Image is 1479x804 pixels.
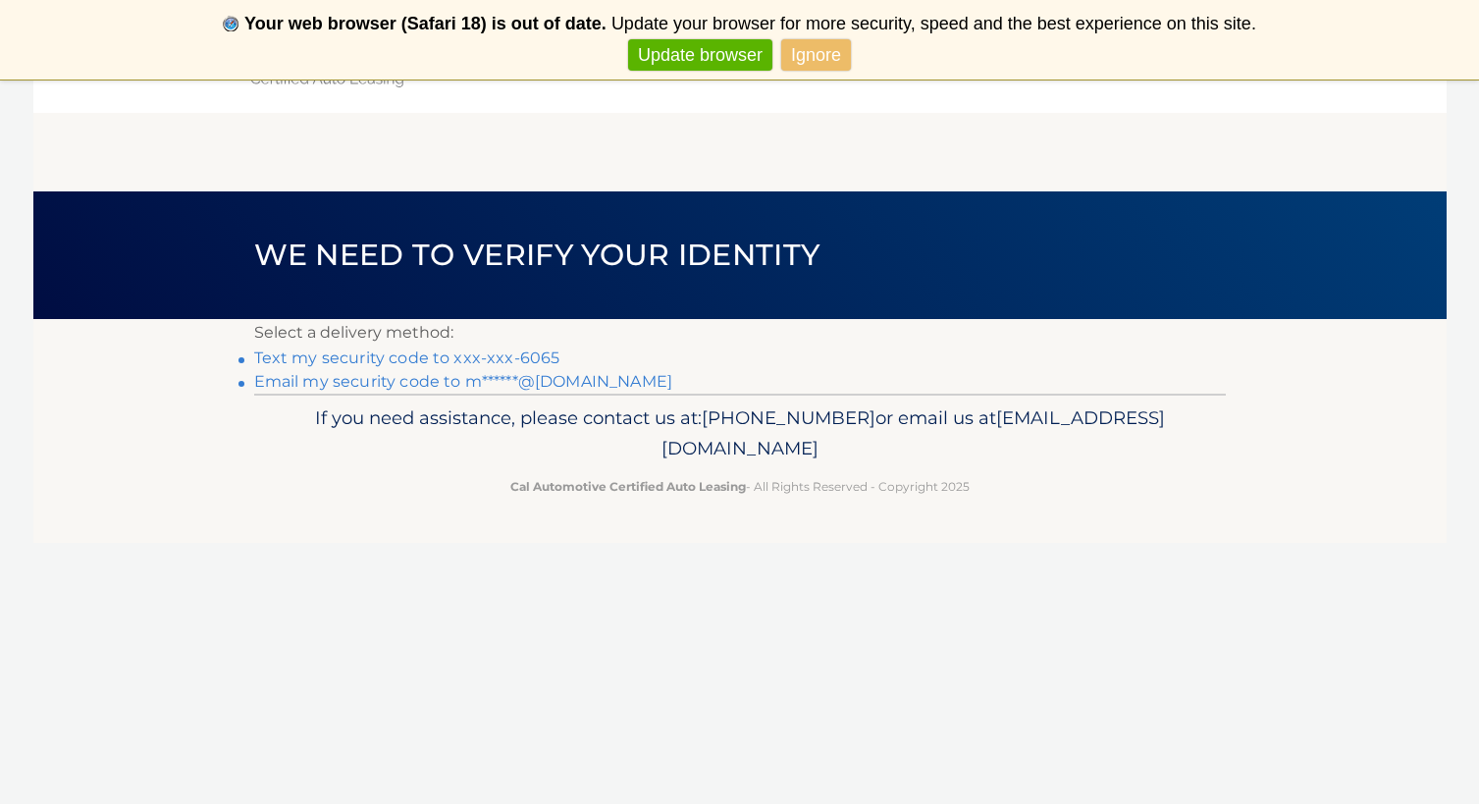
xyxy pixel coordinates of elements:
a: Email my security code to m******@[DOMAIN_NAME] [254,372,673,391]
span: We need to verify your identity [254,237,820,273]
p: - All Rights Reserved - Copyright 2025 [267,476,1213,497]
span: Update your browser for more security, speed and the best experience on this site. [611,14,1256,33]
strong: Cal Automotive Certified Auto Leasing [510,479,746,494]
span: [PHONE_NUMBER] [702,406,875,429]
b: Your web browser (Safari 18) is out of date. [244,14,607,33]
a: Text my security code to xxx-xxx-6065 [254,348,560,367]
p: Select a delivery method: [254,319,1226,347]
a: Ignore [781,39,851,72]
a: Update browser [628,39,772,72]
p: If you need assistance, please contact us at: or email us at [267,402,1213,465]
